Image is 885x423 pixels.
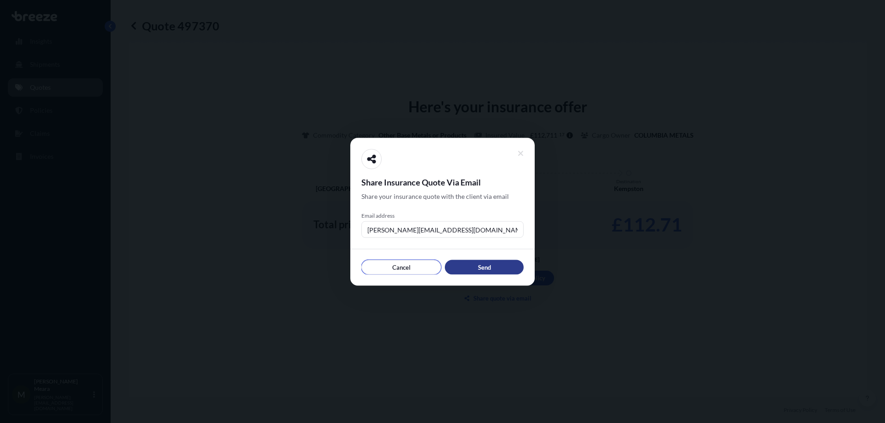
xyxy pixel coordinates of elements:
[361,212,524,219] span: Email address
[361,191,509,201] span: Share your insurance quote with the client via email
[361,221,524,238] input: example@gmail.com
[392,262,411,272] p: Cancel
[478,262,491,272] p: Send
[361,260,441,274] button: Cancel
[445,260,524,274] button: Send
[361,176,524,187] span: Share Insurance Quote Via Email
